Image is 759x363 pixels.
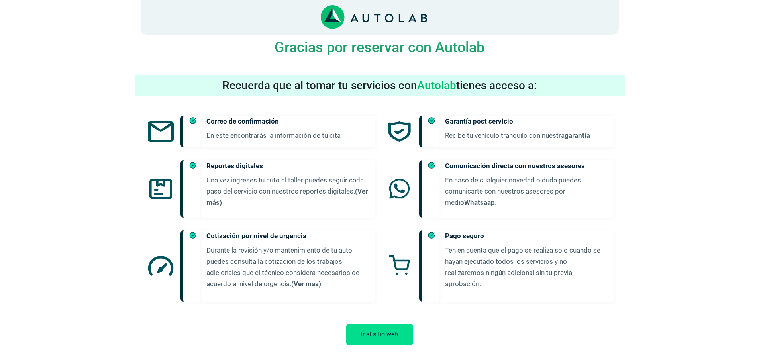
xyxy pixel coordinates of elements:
p: Una vez ingreses tu auto al taller puedes seguir cada paso del servicio con nuestros reportes dig... [206,175,369,208]
a: Whatsaap [464,198,495,206]
a: (Ver mas) [291,280,321,288]
a: Ir al sitio web [346,330,413,338]
p: En este encontrarás la información de tu cita [206,130,369,141]
h3: Recuerda que al tomar tu servicios con tienes acceso a: [135,79,625,92]
a: (Ver más) [206,187,368,206]
span: Autolab [417,79,456,92]
button: Ir al sitio web [346,324,413,345]
h5: Cotización por nivel de urgencia [206,230,369,241]
h5: Pago seguro [445,230,607,241]
a: Link al sitio de autolab [321,13,427,21]
a: garantía [565,131,590,139]
p: En caso de cualquier novedad o duda puedes comunicarte con nuestros asesores por medio . [445,175,607,208]
p: Recibe tu vehículo tranquilo con nuestra [445,130,607,141]
p: Durante la revisión y/o mantenimiento de tu auto puedes consulta la cotización de los trabajos ad... [206,245,369,289]
h5: Garantía post servicio [445,116,607,127]
h5: Reportes digitales [206,160,369,171]
p: Ten en cuenta que el pago se realiza solo cuando se hayan ejecutado todos los servicios y no real... [445,245,607,289]
h4: Gracias por reservar con Autolab [141,39,619,56]
h5: Correo de confirmación [206,116,369,127]
h5: Comunicación directa con nuestros asesores [445,160,607,171]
